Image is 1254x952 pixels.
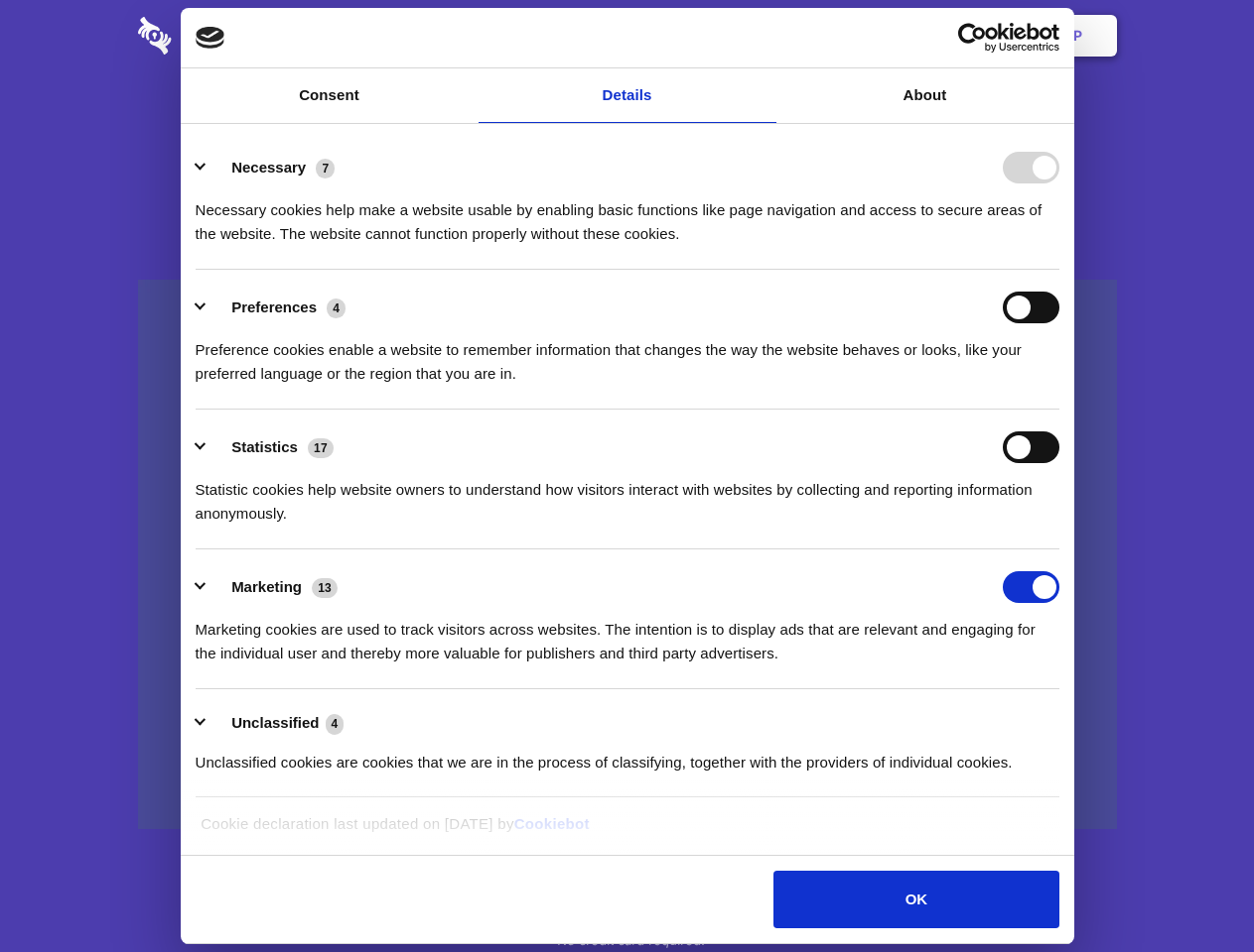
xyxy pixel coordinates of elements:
button: OK [773,871,1058,928]
div: Unclassified cookies are cookies that we are in the process of classifying, together with the pro... [196,736,1059,774]
span: 4 [326,714,345,734]
button: Statistics (17) [196,431,347,463]
a: Wistia video thumbnail [138,280,1117,830]
label: Necessary [231,159,306,176]
a: Contact [805,5,897,66]
a: Usercentrics Cookiebot - opens in a new window [886,23,1059,53]
img: logo [196,27,225,49]
span: 4 [327,298,346,318]
img: logo-wordmark-white-trans-d4663122ce5f474addd5e946df7df03e33cb6a1c49d2221995e7729f52c070b2.svg [138,17,308,55]
a: Cookiebot [514,815,590,832]
a: Details [479,68,776,123]
button: Necessary (7) [196,152,348,183]
div: Marketing cookies are used to track visitors across websites. The intention is to display ads tha... [196,603,1059,665]
iframe: Drift Widget Chat Controller [1155,853,1230,928]
a: About [776,68,1074,123]
label: Statistics [231,438,298,455]
div: Statistic cookies help website owners to understand how visitors interact with websites by collec... [196,463,1059,526]
div: Cookie declaration last updated on [DATE] by [186,812,1068,851]
h1: Eliminate Slack Data Loss. [138,89,1117,161]
button: Preferences (4) [196,292,358,323]
label: Marketing [231,578,302,595]
span: 13 [312,578,338,598]
div: Necessary cookies help make a website usable by enabling basic functions like page navigation and... [196,183,1059,246]
a: Login [901,5,987,66]
a: Pricing [583,5,669,66]
button: Marketing (13) [196,571,350,603]
a: Consent [181,68,479,123]
span: 7 [316,159,335,178]
div: Preference cookies enable a website to remember information that changes the way the website beha... [196,323,1059,386]
button: Unclassified (4) [196,711,356,736]
h4: Auto-redaction of sensitive data, encrypted data sharing and self-destructing private chats. Shar... [138,180,1117,246]
span: 17 [308,438,334,458]
label: Preferences [231,298,317,315]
